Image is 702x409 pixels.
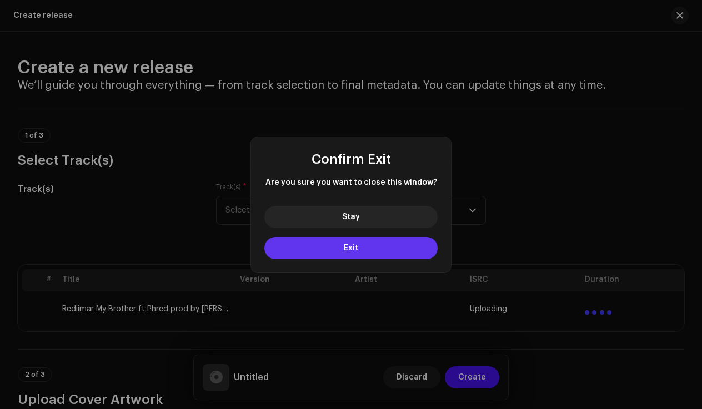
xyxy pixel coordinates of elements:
[264,206,438,228] button: Stay
[312,153,391,166] span: Confirm Exit
[264,237,438,259] button: Exit
[342,213,360,221] span: Stay
[264,177,438,188] span: Are you sure you want to close this window?
[344,244,358,252] span: Exit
